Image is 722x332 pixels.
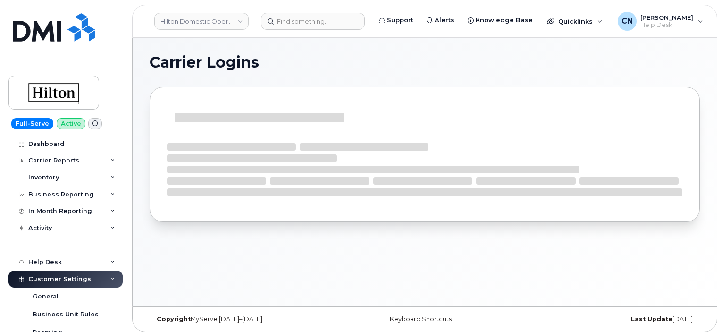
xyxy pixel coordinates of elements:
[631,315,672,323] strong: Last Update
[157,315,191,323] strong: Copyright
[516,315,700,323] div: [DATE]
[390,315,452,323] a: Keyboard Shortcuts
[150,315,333,323] div: MyServe [DATE]–[DATE]
[150,55,259,69] span: Carrier Logins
